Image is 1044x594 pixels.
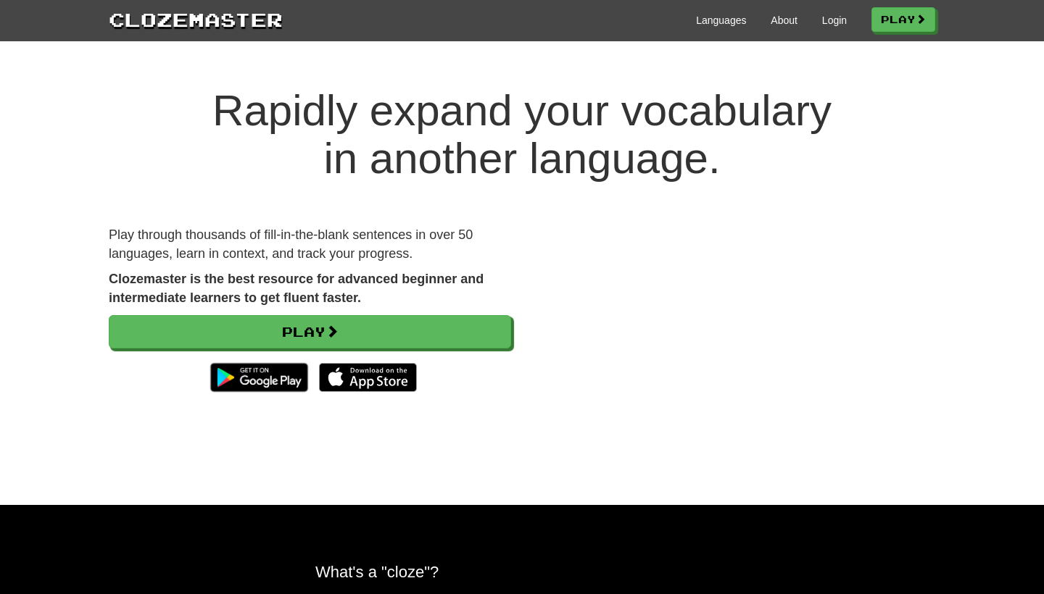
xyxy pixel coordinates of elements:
[315,563,729,581] h2: What's a "cloze"?
[109,226,511,263] p: Play through thousands of fill-in-the-blank sentences in over 50 languages, learn in context, and...
[319,363,417,392] img: Download_on_the_App_Store_Badge_US-UK_135x40-25178aeef6eb6b83b96f5f2d004eda3bffbb37122de64afbaef7...
[822,13,847,28] a: Login
[771,13,797,28] a: About
[203,356,315,399] img: Get it on Google Play
[871,7,935,32] a: Play
[696,13,746,28] a: Languages
[109,6,283,33] a: Clozemaster
[109,315,511,348] a: Play
[109,272,484,305] strong: Clozemaster is the best resource for advanced beginner and intermediate learners to get fluent fa...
